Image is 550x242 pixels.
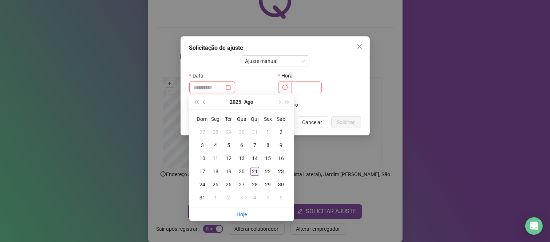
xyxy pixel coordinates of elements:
div: 12 [224,154,233,163]
div: 31 [250,128,259,136]
div: 23 [277,167,285,176]
span: close [357,44,363,49]
button: next-year [275,95,283,109]
div: 26 [224,180,233,189]
a: Hoje [237,211,247,217]
th: Dom [196,112,209,126]
div: 29 [264,180,272,189]
div: 22 [264,167,272,176]
div: 6 [237,141,246,150]
td: 2025-08-26 [222,178,235,191]
div: 20 [237,167,246,176]
span: Cancelar [302,118,323,126]
div: 14 [250,154,259,163]
div: 28 [211,128,220,136]
div: 4 [211,141,220,150]
td: 2025-08-30 [274,178,288,191]
div: 30 [277,180,285,189]
div: 19 [224,167,233,176]
div: 10 [198,154,207,163]
td: 2025-08-18 [209,165,222,178]
button: year panel [230,95,242,109]
span: Ajuste manual [245,56,305,67]
div: 31 [198,193,207,202]
th: Sáb [274,112,288,126]
div: 11 [211,154,220,163]
div: 1 [211,193,220,202]
div: 5 [224,141,233,150]
td: 2025-08-19 [222,165,235,178]
td: 2025-07-28 [209,126,222,139]
th: Seg [209,112,222,126]
div: 5 [264,193,272,202]
td: 2025-09-05 [261,191,274,204]
td: 2025-08-07 [248,139,261,152]
td: 2025-08-04 [209,139,222,152]
div: 16 [277,154,285,163]
td: 2025-09-01 [209,191,222,204]
td: 2025-09-06 [274,191,288,204]
div: 3 [198,141,207,150]
td: 2025-07-29 [222,126,235,139]
td: 2025-08-25 [209,178,222,191]
td: 2025-08-27 [235,178,248,191]
th: Qua [235,112,248,126]
label: Hora [278,70,297,82]
td: 2025-07-30 [235,126,248,139]
button: Solicitar [331,116,361,128]
div: 28 [250,180,259,189]
td: 2025-08-09 [274,139,288,152]
div: 18 [211,167,220,176]
td: 2025-08-31 [196,191,209,204]
div: 3 [237,193,246,202]
div: 4 [250,193,259,202]
td: 2025-08-22 [261,165,274,178]
div: 7 [250,141,259,150]
button: super-next-year [283,95,291,109]
td: 2025-08-15 [261,152,274,165]
div: 15 [264,154,272,163]
td: 2025-08-14 [248,152,261,165]
td: 2025-08-29 [261,178,274,191]
td: 2025-08-21 [248,165,261,178]
div: 6 [277,193,285,202]
div: 27 [237,180,246,189]
td: 2025-08-08 [261,139,274,152]
div: 29 [224,128,233,136]
td: 2025-09-04 [248,191,261,204]
td: 2025-07-27 [196,126,209,139]
button: prev-year [200,95,208,109]
th: Qui [248,112,261,126]
span: clock-circle [282,85,288,90]
button: Cancelar [297,116,328,128]
td: 2025-08-13 [235,152,248,165]
td: 2025-08-05 [222,139,235,152]
td: 2025-08-03 [196,139,209,152]
div: 2 [224,193,233,202]
div: 1 [264,128,272,136]
th: Ter [222,112,235,126]
td: 2025-08-01 [261,126,274,139]
div: Open Intercom Messenger [525,217,543,235]
td: 2025-08-24 [196,178,209,191]
div: 24 [198,180,207,189]
td: 2025-08-02 [274,126,288,139]
button: super-prev-year [192,95,200,109]
td: 2025-08-06 [235,139,248,152]
td: 2025-09-02 [222,191,235,204]
td: 2025-08-28 [248,178,261,191]
div: 27 [198,128,207,136]
div: 8 [264,141,272,150]
label: Data [189,70,208,82]
td: 2025-08-23 [274,165,288,178]
button: Close [354,41,365,52]
td: 2025-08-17 [196,165,209,178]
th: Sex [261,112,274,126]
div: 2 [277,128,285,136]
td: 2025-08-12 [222,152,235,165]
td: 2025-09-03 [235,191,248,204]
div: Solicitação de ajuste [189,44,361,52]
div: 30 [237,128,246,136]
div: 13 [237,154,246,163]
div: 25 [211,180,220,189]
